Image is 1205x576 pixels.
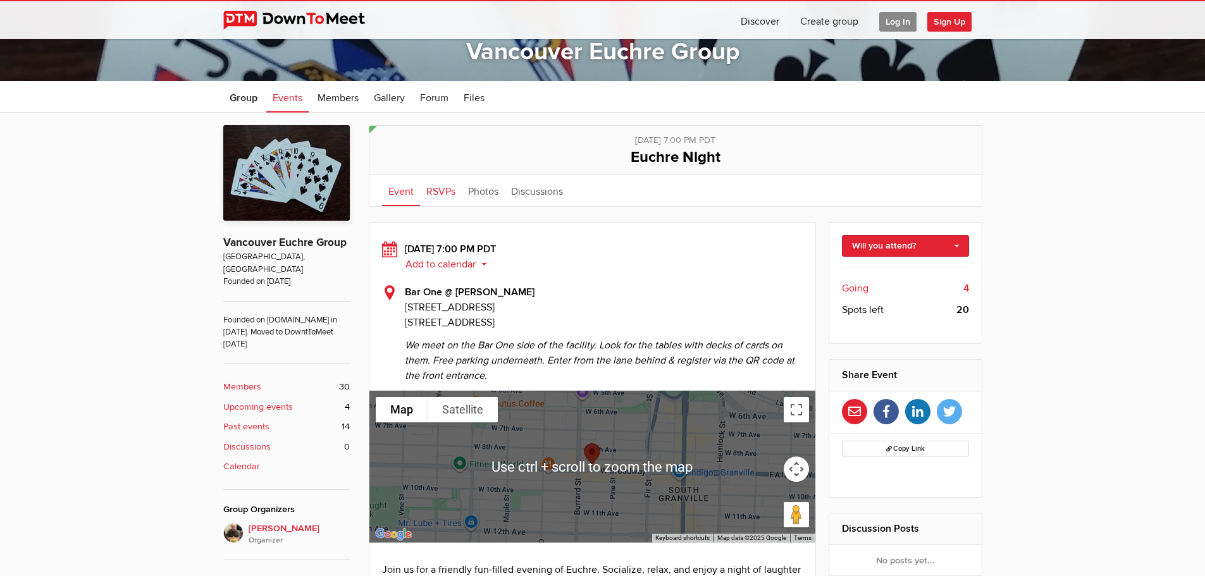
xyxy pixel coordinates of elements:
span: 0 [344,440,350,454]
a: Will you attend? [842,235,969,257]
button: Drag Pegman onto the map to open Street View [784,502,809,527]
img: Google [373,526,414,542]
a: Vancouver Euchre Group [466,37,739,66]
div: No posts yet... [829,545,982,575]
button: Show street map [376,397,428,422]
b: Upcoming events [223,400,293,414]
a: Create group [790,1,868,39]
a: RSVPs [420,175,462,206]
b: Bar One @ [PERSON_NAME] [405,286,535,298]
a: Event [382,175,420,206]
span: [GEOGRAPHIC_DATA], [GEOGRAPHIC_DATA] [223,251,350,276]
a: Discussions 0 [223,440,350,454]
span: Events [273,92,302,104]
span: Founded on [DOMAIN_NAME] in [DATE]. Moved to DowntToMeet [DATE] [223,301,350,351]
a: Gallery [368,81,411,113]
span: Copy Link [886,444,925,453]
a: Log In [869,1,927,39]
span: Euchre Night [631,148,720,166]
img: DownToMeet [223,11,385,30]
button: Keyboard shortcuts [655,534,710,542]
button: Add to calendar [405,259,497,270]
img: Keith Paterson [223,523,244,543]
span: Sign Up [927,12,972,32]
span: Founded on [DATE] [223,276,350,288]
span: [PERSON_NAME] [249,522,350,547]
span: Log In [879,12,917,32]
b: Members [223,380,261,394]
a: Discover [731,1,789,39]
a: Sign Up [927,1,982,39]
i: Organizer [249,535,350,546]
span: [STREET_ADDRESS] [405,300,803,315]
a: Open this area in Google Maps (opens a new window) [373,526,414,542]
a: Photos [462,175,505,206]
span: Members [318,92,359,104]
a: Upcoming events 4 [223,400,350,414]
a: Events [266,81,309,113]
button: Map camera controls [784,457,809,482]
b: 20 [956,302,969,317]
span: Forum [420,92,448,104]
a: Discussion Posts [842,522,919,535]
a: Calendar [223,460,350,474]
a: Past events 14 [223,420,350,434]
span: Going [842,281,868,296]
a: Discussions [505,175,569,206]
a: Terms (opens in new tab) [794,534,812,541]
div: Group Organizers [223,503,350,517]
div: [DATE] 7:00 PM PDT [382,242,803,272]
img: Vancouver Euchre Group [223,125,350,221]
a: Files [457,81,491,113]
span: 4 [345,400,350,414]
b: Past events [223,420,269,434]
span: Gallery [374,92,405,104]
a: Members [311,81,365,113]
button: Show satellite imagery [428,397,498,422]
a: Members 30 [223,380,350,394]
a: Vancouver Euchre Group [223,236,347,249]
button: Toggle fullscreen view [784,397,809,422]
span: 30 [339,380,350,394]
a: Group [223,81,264,113]
b: Discussions [223,440,271,454]
span: 14 [342,420,350,434]
a: [PERSON_NAME]Organizer [223,523,350,547]
span: Files [464,92,485,104]
span: Spots left [842,302,884,317]
span: [STREET_ADDRESS] [405,316,495,329]
div: [DATE] 7:00 PM PDT [382,126,969,147]
span: Group [230,92,257,104]
span: We meet on the Bar One side of the facility. Look for the tables with decks of cards on them. Fre... [405,330,803,383]
b: 4 [963,281,969,296]
a: Forum [414,81,455,113]
b: Calendar [223,460,260,474]
button: Copy Link [842,441,969,457]
span: Map data ©2025 Google [717,534,786,541]
h2: Share Event [842,360,969,390]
